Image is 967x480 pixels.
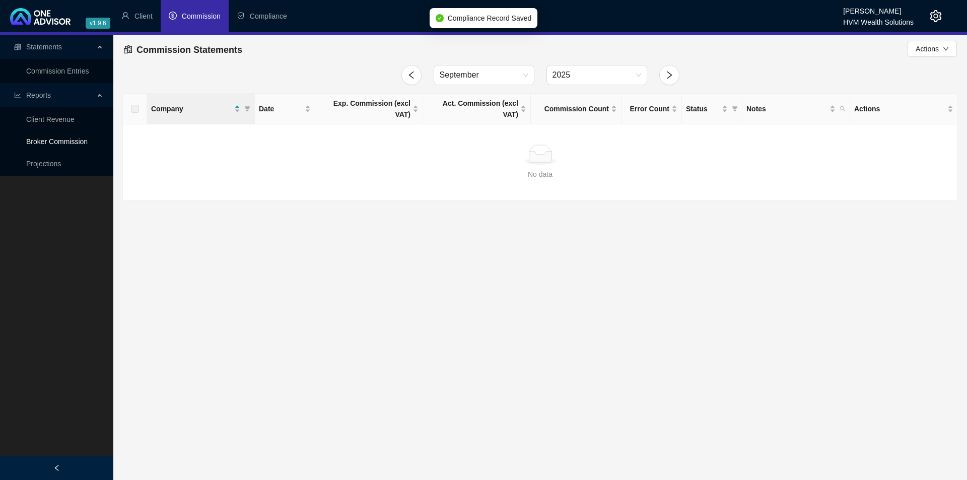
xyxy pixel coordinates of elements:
[732,106,738,112] span: filter
[182,12,221,20] span: Commission
[916,43,939,54] span: Actions
[838,101,848,116] span: search
[436,14,444,22] span: check-circle
[26,91,51,99] span: Reports
[531,94,621,124] th: Commission Count
[686,103,720,114] span: Status
[427,98,518,120] span: Act. Commission (excl VAT)
[840,106,846,112] span: search
[255,94,315,124] th: Date
[14,92,21,99] span: line-chart
[407,71,416,80] span: left
[244,106,250,112] span: filter
[26,115,75,123] a: Client Revenue
[730,101,740,116] span: filter
[626,103,669,114] span: Error Count
[53,464,60,471] span: left
[134,12,153,20] span: Client
[621,94,682,124] th: Error Count
[86,18,110,29] span: v1.9.6
[552,65,641,85] span: 2025
[440,65,528,85] span: September
[26,138,88,146] a: Broker Commission
[423,94,531,124] th: Act. Commission (excl VAT)
[742,94,850,124] th: Notes
[843,14,914,25] div: HVM Wealth Solutions
[908,41,957,57] button: Actionsdown
[26,43,62,51] span: Statements
[448,13,532,24] span: Compliance Record Saved
[535,103,609,114] span: Commission Count
[131,169,949,180] div: No data
[315,94,423,124] th: Exp. Commission (excl VAT)
[930,10,942,22] span: setting
[319,98,410,120] span: Exp. Commission (excl VAT)
[237,12,245,20] span: safety
[843,3,914,14] div: [PERSON_NAME]
[250,12,287,20] span: Compliance
[943,46,949,52] span: down
[259,103,303,114] span: Date
[854,103,945,114] span: Actions
[136,45,242,55] span: Commission Statements
[14,43,21,50] span: reconciliation
[169,12,177,20] span: dollar
[121,12,129,20] span: user
[746,103,827,114] span: Notes
[850,94,958,124] th: Actions
[10,8,71,25] img: 2df55531c6924b55f21c4cf5d4484680-logo-light.svg
[123,45,132,54] span: reconciliation
[242,101,252,116] span: filter
[151,103,232,114] span: Company
[26,160,61,168] a: Projections
[26,67,89,75] a: Commission Entries
[682,94,742,124] th: Status
[665,71,674,80] span: right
